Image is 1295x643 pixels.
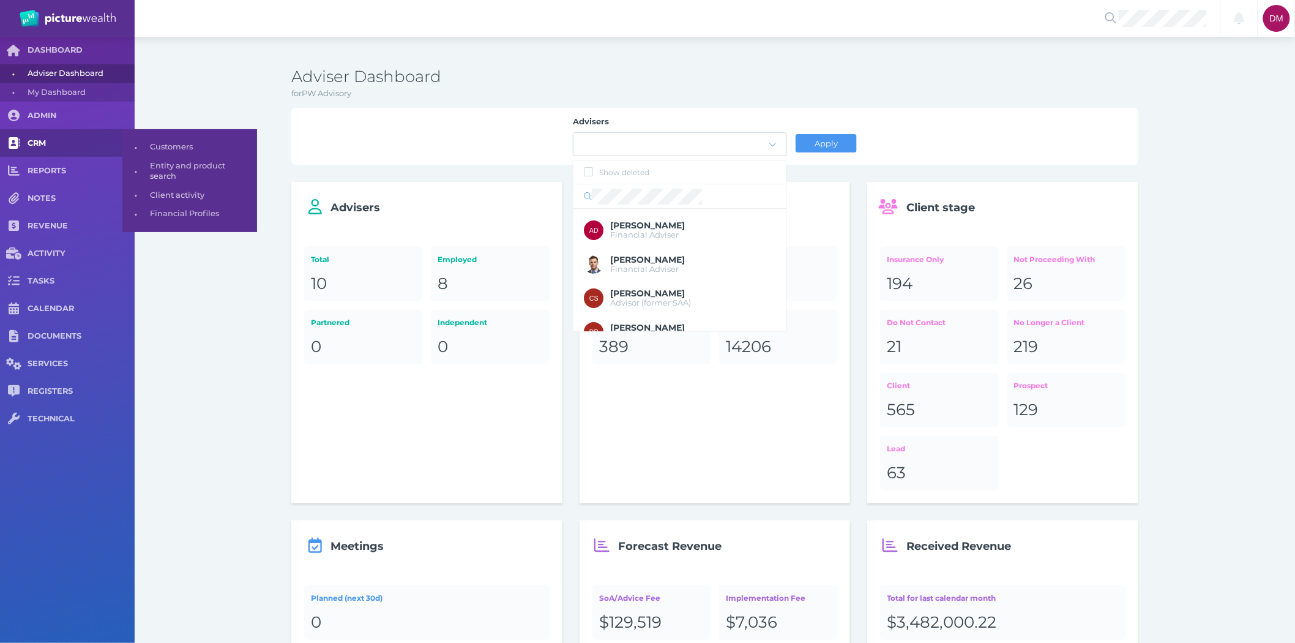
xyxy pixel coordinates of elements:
[28,64,130,83] span: Adviser Dashboard
[599,337,704,358] div: 389
[809,138,843,148] span: Apply
[887,381,911,390] span: Client
[304,310,422,364] a: Partnered0
[796,134,857,152] button: Apply
[28,45,135,56] span: DASHBOARD
[584,322,604,342] div: David Parry
[431,310,549,364] a: Independent0
[1270,13,1284,23] span: DM
[20,10,116,27] img: PW
[619,540,722,553] span: Forecast Revenue
[28,111,135,121] span: ADMIN
[1014,337,1119,358] div: 219
[1014,381,1048,390] span: Prospect
[28,249,135,259] span: ACTIVITY
[438,318,488,327] span: Independent
[28,331,135,342] span: DOCUMENTS
[304,246,422,301] a: Total10
[887,444,906,453] span: Lead
[438,255,477,264] span: Employed
[291,88,1138,100] p: for PW Advisory
[28,138,135,149] span: CRM
[28,221,135,231] span: REVENUE
[887,463,992,484] div: 63
[611,298,692,307] span: Advisor (former SAA)
[311,274,416,295] div: 10
[28,276,135,287] span: TASKS
[611,220,685,231] span: Amber Dawson
[431,246,549,301] a: Employed8
[122,206,150,222] span: •
[611,230,679,239] span: Financial Adviser
[906,201,975,214] span: Client stage
[584,254,604,274] img: Brad Bond
[311,593,383,603] span: Planned (next 30d)
[887,318,946,327] span: Do Not Contact
[590,328,599,336] span: DP
[726,612,830,633] div: $7,036
[880,585,1125,639] a: Total for last calendar month$3,482,000.22
[28,359,135,369] span: SERVICES
[592,310,711,364] a: Active389
[311,337,416,358] div: 0
[438,337,543,358] div: 0
[611,264,679,274] span: Financial Adviser
[330,540,384,553] span: Meetings
[611,288,685,299] span: Christian Stanger
[584,220,604,240] div: Amber Dawson
[600,168,650,177] span: Show deleted
[438,274,543,295] div: 8
[311,612,542,633] div: 0
[573,116,787,132] label: Advisers
[28,304,135,314] span: CALENDAR
[887,593,996,603] span: Total for last calendar month
[1263,5,1290,32] div: Dee Molloy
[122,164,150,179] span: •
[592,585,711,639] a: SoA/Advice Fee$129,519
[150,138,253,157] span: Customers
[590,227,599,234] span: AD
[150,205,253,224] span: Financial Profiles
[291,67,1138,88] h3: Adviser Dashboard
[887,337,992,358] div: 21
[1014,318,1085,327] span: No Longer a Client
[611,254,685,265] span: Brad Bond
[122,138,257,157] a: •Customers
[311,318,349,327] span: Partnered
[330,201,380,214] span: Advisers
[28,386,135,397] span: REGISTERS
[599,593,660,603] span: SoA/Advice Fee
[726,593,805,603] span: Implementation Fee
[122,140,150,155] span: •
[28,194,135,204] span: NOTES
[28,166,135,176] span: REPORTS
[304,585,550,639] a: Planned (next 30d)0
[1014,400,1119,421] div: 129
[28,83,130,102] span: My Dashboard
[590,295,599,302] span: CS
[887,612,1119,633] div: $3,482,000.22
[122,187,150,203] span: •
[906,540,1011,553] span: Received Revenue
[887,274,992,295] div: 194
[584,288,604,308] div: Christian Stanger
[122,186,257,205] a: •Client activity
[887,255,944,264] span: Insurance Only
[719,585,837,639] a: Implementation Fee$7,036
[122,205,257,224] a: •Financial Profiles
[150,186,253,205] span: Client activity
[726,337,830,358] div: 14206
[122,157,257,186] a: •Entity and product search
[28,414,135,424] span: TECHNICAL
[1014,274,1119,295] div: 26
[887,400,992,421] div: 565
[611,322,685,333] span: David Parry
[150,157,253,186] span: Entity and product search
[311,255,329,264] span: Total
[1014,255,1095,264] span: Not Proceeding With
[599,612,704,633] div: $129,519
